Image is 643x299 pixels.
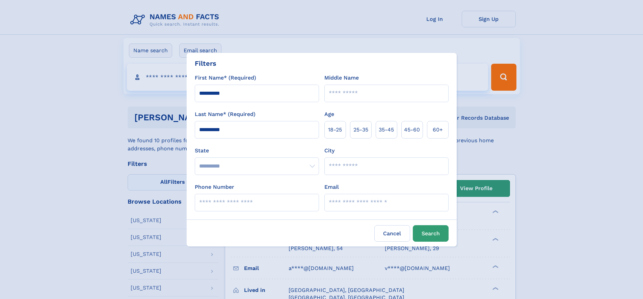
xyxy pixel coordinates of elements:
label: State [195,147,319,155]
span: 45‑60 [404,126,420,134]
label: Age [324,110,334,118]
label: First Name* (Required) [195,74,256,82]
span: 60+ [433,126,443,134]
label: Cancel [374,225,410,242]
span: 35‑45 [379,126,394,134]
span: 18‑25 [328,126,342,134]
label: Phone Number [195,183,234,191]
label: Last Name* (Required) [195,110,256,118]
span: 25‑35 [353,126,368,134]
div: Filters [195,58,216,68]
button: Search [413,225,449,242]
label: Middle Name [324,74,359,82]
label: Email [324,183,339,191]
label: City [324,147,334,155]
